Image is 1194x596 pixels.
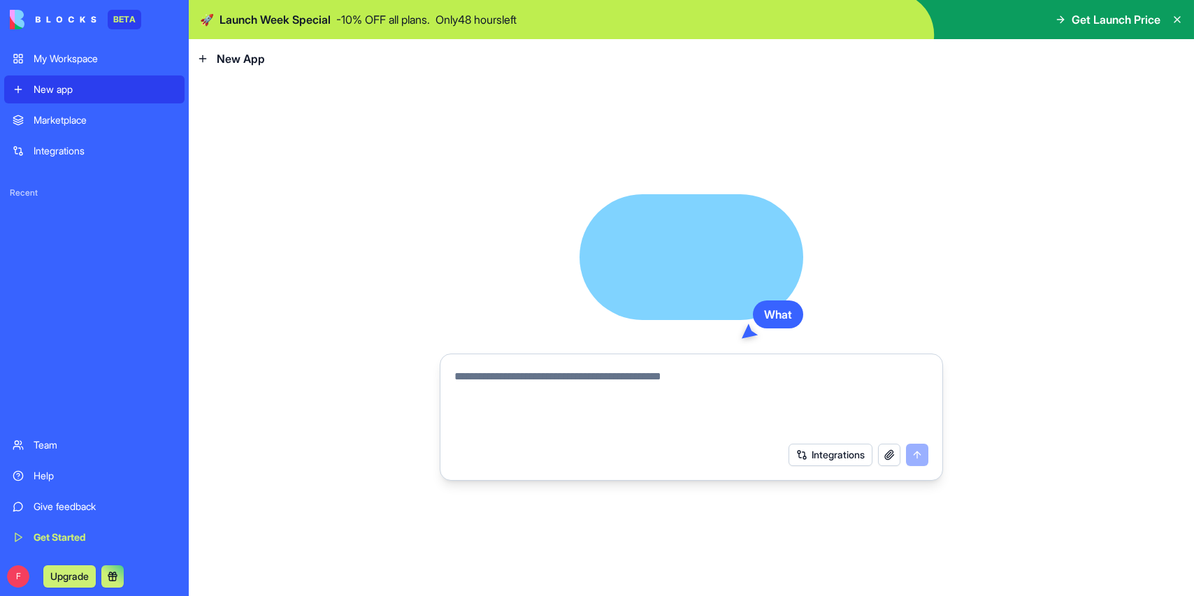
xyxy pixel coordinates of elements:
div: Get Started [34,530,176,544]
span: Get Launch Price [1072,11,1160,28]
div: My Workspace [34,52,176,66]
button: Integrations [789,444,872,466]
span: New App [217,50,265,67]
div: Team [34,438,176,452]
div: Marketplace [34,113,176,127]
span: 🚀 [200,11,214,28]
a: Give feedback [4,493,185,521]
a: Team [4,431,185,459]
button: Upgrade [43,565,96,588]
div: What [753,300,803,328]
a: BETA [10,10,141,29]
p: - 10 % OFF all plans. [336,11,430,28]
div: Integrations [34,144,176,158]
a: Get Started [4,523,185,551]
a: Integrations [4,137,185,165]
div: Help [34,469,176,483]
a: My Workspace [4,45,185,73]
a: Upgrade [43,569,96,583]
span: Recent [4,187,185,198]
span: F [7,565,29,588]
a: New app [4,75,185,103]
div: Give feedback [34,500,176,514]
div: New app [34,82,176,96]
div: BETA [108,10,141,29]
p: Only 48 hours left [436,11,517,28]
a: Help [4,462,185,490]
img: logo [10,10,96,29]
span: Launch Week Special [220,11,331,28]
a: Marketplace [4,106,185,134]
